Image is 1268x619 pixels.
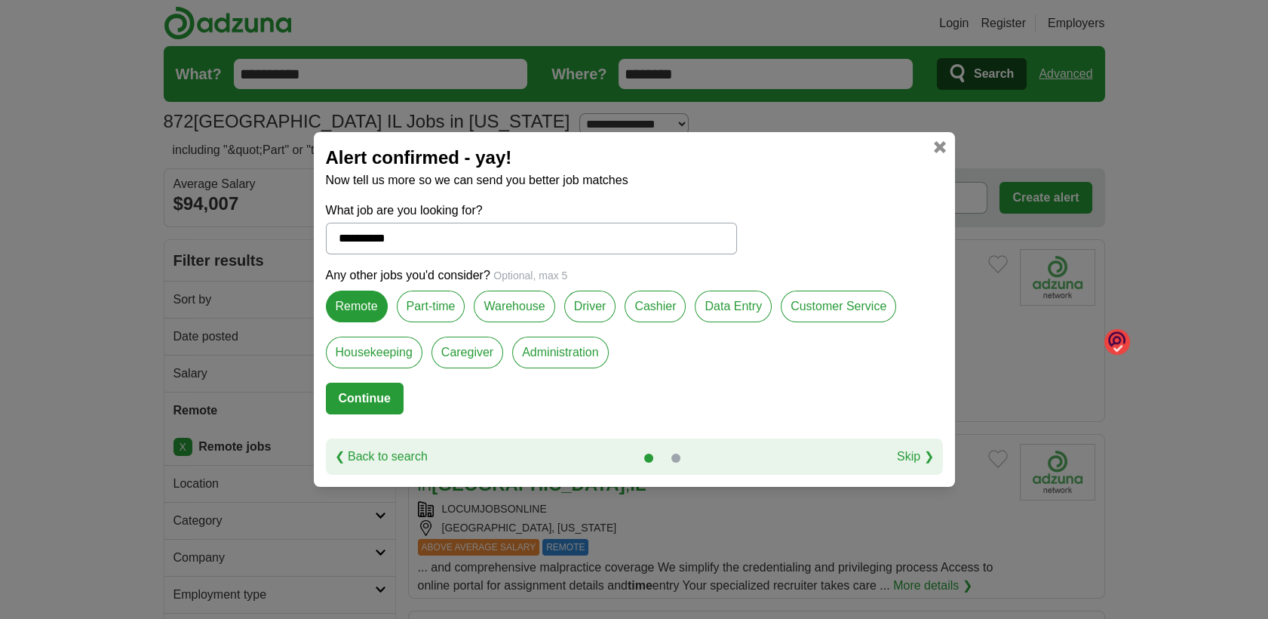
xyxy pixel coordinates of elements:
label: Customer Service [781,291,896,322]
p: Now tell us more so we can send you better job matches [326,171,943,189]
label: Driver [564,291,616,322]
span: Optional, max 5 [493,269,567,282]
label: Cashier [625,291,686,322]
label: Housekeeping [326,337,422,368]
a: Skip ❯ [897,448,934,466]
label: What job are you looking for? [326,202,737,220]
label: Warehouse [474,291,554,322]
label: Administration [512,337,608,368]
label: Part-time [397,291,465,322]
p: Any other jobs you'd consider? [326,266,943,285]
label: Remote [326,291,388,322]
label: Data Entry [695,291,772,322]
h2: Alert confirmed - yay! [326,144,943,171]
button: Continue [326,383,404,414]
img: o1IwAAAABJRU5ErkJggg== [1104,328,1130,356]
a: ❮ Back to search [335,448,428,466]
label: Caregiver [431,337,503,368]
